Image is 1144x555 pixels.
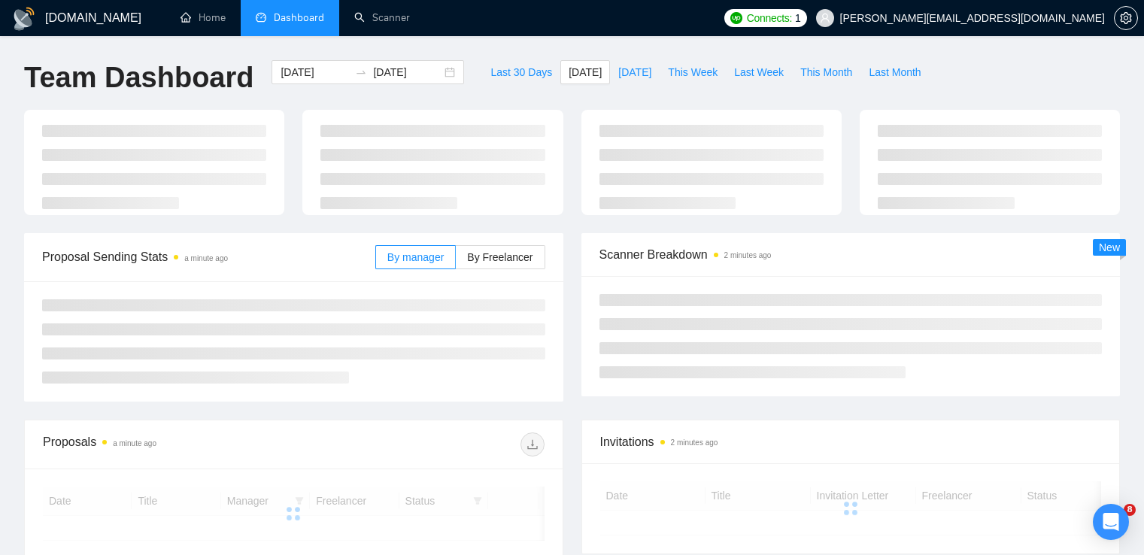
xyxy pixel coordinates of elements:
[668,64,718,80] span: This Week
[181,11,226,24] a: homeHome
[869,64,921,80] span: Last Month
[1099,241,1120,253] span: New
[1114,12,1138,24] a: setting
[860,60,929,84] button: Last Month
[281,64,349,80] input: Start date
[800,64,852,80] span: This Month
[12,7,36,31] img: logo
[660,60,726,84] button: This Week
[820,13,830,23] span: user
[482,60,560,84] button: Last 30 Days
[600,432,1102,451] span: Invitations
[1114,6,1138,30] button: setting
[671,438,718,447] time: 2 minutes ago
[1093,504,1129,540] div: Open Intercom Messenger
[1124,504,1136,516] span: 8
[734,64,784,80] span: Last Week
[274,11,324,24] span: Dashboard
[355,66,367,78] span: swap-right
[792,60,860,84] button: This Month
[560,60,610,84] button: [DATE]
[113,439,156,447] time: a minute ago
[387,251,444,263] span: By manager
[490,64,552,80] span: Last 30 Days
[24,60,253,96] h1: Team Dashboard
[373,64,442,80] input: End date
[569,64,602,80] span: [DATE]
[43,432,293,456] div: Proposals
[724,251,772,259] time: 2 minutes ago
[610,60,660,84] button: [DATE]
[730,12,742,24] img: upwork-logo.png
[256,12,266,23] span: dashboard
[599,245,1103,264] span: Scanner Breakdown
[618,64,651,80] span: [DATE]
[747,10,792,26] span: Connects:
[467,251,533,263] span: By Freelancer
[42,247,375,266] span: Proposal Sending Stats
[184,254,228,262] time: a minute ago
[795,10,801,26] span: 1
[354,11,410,24] a: searchScanner
[355,66,367,78] span: to
[1115,12,1137,24] span: setting
[726,60,792,84] button: Last Week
